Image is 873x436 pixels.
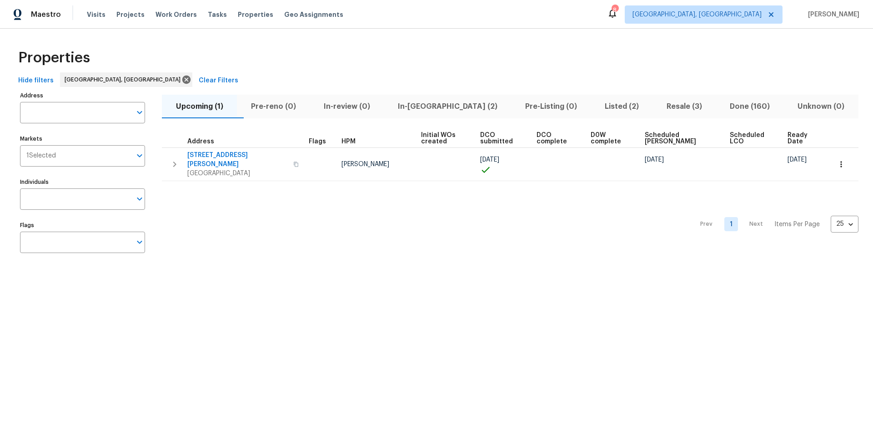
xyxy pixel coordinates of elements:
span: [GEOGRAPHIC_DATA] [187,169,288,178]
label: Markets [20,136,145,142]
button: Open [133,193,146,205]
span: Clear Filters [199,75,238,86]
span: Resale (3) [658,100,711,113]
span: [PERSON_NAME] [341,161,389,167]
span: Listed (2) [597,100,647,113]
span: Scheduled [PERSON_NAME] [645,132,714,145]
span: [DATE] [645,157,664,163]
span: Scheduled LCO [730,132,772,145]
span: Ready Date [788,132,816,145]
span: Maestro [31,10,61,19]
span: [GEOGRAPHIC_DATA], [GEOGRAPHIC_DATA] [632,10,762,19]
span: Hide filters [18,75,54,86]
span: Tasks [208,11,227,18]
span: Pre-Listing (0) [517,100,585,113]
p: Items Per Page [774,220,820,229]
span: Work Orders [156,10,197,19]
span: Pre-reno (0) [242,100,304,113]
span: Address [187,138,214,145]
label: Individuals [20,179,145,185]
nav: Pagination Navigation [692,187,858,262]
span: In-[GEOGRAPHIC_DATA] (2) [389,100,506,113]
span: Unknown (0) [789,100,853,113]
span: Initial WOs created [421,132,465,145]
span: Properties [238,10,273,19]
div: 8 [612,5,618,15]
button: Clear Filters [195,72,242,89]
a: Goto page 1 [724,217,738,231]
span: [DATE] [788,157,807,163]
span: 1 Selected [26,152,56,160]
button: Open [133,149,146,162]
button: Open [133,236,146,248]
span: Upcoming (1) [167,100,231,113]
label: Flags [20,223,145,228]
span: DCO complete [537,132,575,145]
div: [GEOGRAPHIC_DATA], [GEOGRAPHIC_DATA] [60,72,192,87]
div: 25 [831,212,858,236]
span: [STREET_ADDRESS][PERSON_NAME] [187,151,288,169]
span: Projects [116,10,145,19]
span: D0W complete [591,132,629,145]
button: Hide filters [15,72,57,89]
label: Address [20,93,145,98]
button: Open [133,106,146,119]
span: Properties [18,53,90,62]
span: In-review (0) [315,100,378,113]
span: Geo Assignments [284,10,343,19]
span: Done (160) [722,100,778,113]
span: Flags [309,138,326,145]
span: [GEOGRAPHIC_DATA], [GEOGRAPHIC_DATA] [65,75,184,84]
span: [PERSON_NAME] [804,10,859,19]
span: HPM [341,138,356,145]
span: [DATE] [480,157,499,163]
span: Visits [87,10,105,19]
span: DCO submitted [480,132,521,145]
